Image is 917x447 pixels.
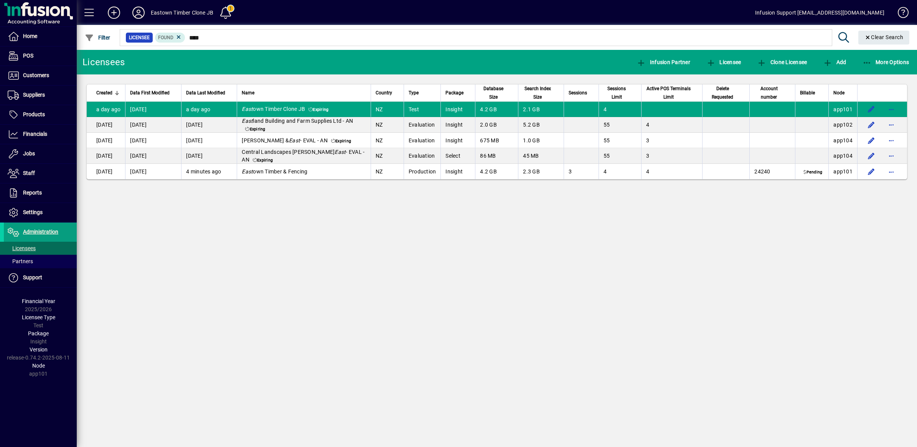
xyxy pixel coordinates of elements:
span: Node [32,363,45,369]
span: Infusion Partner [637,59,690,65]
span: land Building and Farm Supplies Ltd - AN [242,118,353,124]
span: Expiring [244,126,267,132]
td: NZ [371,164,404,179]
td: NZ [371,148,404,164]
button: Add [102,6,126,20]
div: Database Size [480,84,513,101]
span: app104.prod.infusionbusinesssoftware.com [833,153,853,159]
span: Reports [23,190,42,196]
div: Delete Requested [707,84,745,101]
td: [DATE] [87,117,125,133]
span: Licensee [129,34,150,41]
a: Suppliers [4,86,77,105]
div: Name [242,89,366,97]
a: Settings [4,203,77,222]
a: Knowledge Base [892,2,907,26]
td: 4.2 GB [475,164,518,179]
span: Support [23,274,42,280]
td: [DATE] [181,148,237,164]
button: Infusion Partner [635,55,692,69]
span: Package [445,89,463,97]
span: Database Size [480,84,506,101]
span: Filter [85,35,111,41]
span: Licensees [8,245,36,251]
em: East [242,106,253,112]
div: Active POS Terminals Limit [646,84,698,101]
span: Expiring [251,158,275,164]
em: East [289,137,300,144]
td: Insight [440,102,475,117]
a: Home [4,27,77,46]
span: Billable [800,89,815,97]
mat-chip: Found Status: Found [155,33,185,43]
span: Data First Modified [130,89,170,97]
td: a day ago [87,102,125,117]
td: 86 MB [475,148,518,164]
span: app101.prod.infusionbusinesssoftware.com [833,106,853,112]
td: 3 [564,164,599,179]
a: Staff [4,164,77,183]
span: [PERSON_NAME] & - EVAL - AN [242,137,328,144]
td: 4 [599,164,641,179]
td: 2.0 GB [475,117,518,133]
span: Sessions Limit [604,84,630,101]
span: app102.prod.infusionbusinesssoftware.com [833,122,853,128]
a: Licensees [4,242,77,255]
a: Support [4,268,77,287]
td: Evaluation [404,133,441,148]
td: [DATE] [125,148,181,164]
span: Financials [23,131,47,137]
a: Financials [4,125,77,144]
td: Production [404,164,441,179]
button: Filter [83,31,112,45]
button: Edit [865,103,877,115]
span: Partners [8,258,33,264]
span: Clone Licensee [757,59,807,65]
td: 24240 [749,164,795,179]
div: Account number [754,84,790,101]
span: Add [823,59,846,65]
a: Customers [4,66,77,85]
button: Edit [865,150,877,162]
span: Licensee [706,59,741,65]
td: a day ago [181,102,237,117]
div: Data First Modified [130,89,176,97]
span: Suppliers [23,92,45,98]
td: Evaluation [404,148,441,164]
div: Data Last Modified [186,89,232,97]
span: Version [30,346,48,353]
span: Customers [23,72,49,78]
td: [DATE] [181,117,237,133]
button: More options [885,119,897,131]
td: 3 [641,133,702,148]
td: 3 [641,148,702,164]
span: Jobs [23,150,35,157]
button: More options [885,165,897,178]
td: Evaluation [404,117,441,133]
td: 4.2 GB [475,102,518,117]
span: Sessions [569,89,587,97]
td: NZ [371,117,404,133]
span: Country [376,89,392,97]
span: Data Last Modified [186,89,225,97]
span: Name [242,89,254,97]
td: [DATE] [125,133,181,148]
span: Central Landscapes [PERSON_NAME] - EVAL - AN [242,149,364,163]
span: Expiring [330,138,353,144]
div: Search Index Size [523,84,559,101]
button: Clone Licensee [755,55,809,69]
span: Delete Requested [707,84,738,101]
span: Type [409,89,419,97]
button: Licensee [704,55,743,69]
em: East [335,149,346,155]
td: [DATE] [125,102,181,117]
td: 4 [599,102,641,117]
span: Node [833,89,844,97]
div: Sessions Limit [604,84,637,101]
div: Country [376,89,399,97]
span: Home [23,33,37,39]
button: Edit [865,119,877,131]
div: Infusion Support [EMAIL_ADDRESS][DOMAIN_NAME] [755,7,884,19]
span: Settings [23,209,43,215]
div: Type [409,89,436,97]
